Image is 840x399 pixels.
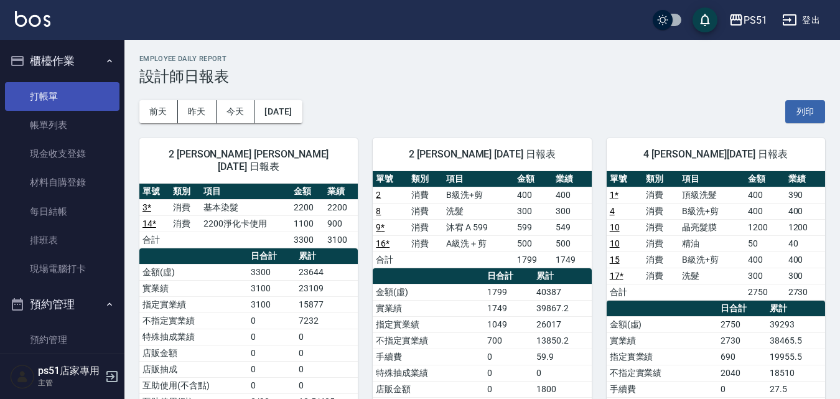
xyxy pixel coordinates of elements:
[248,345,296,361] td: 0
[514,251,553,268] td: 1799
[139,280,248,296] td: 實業績
[373,365,484,381] td: 特殊抽成業績
[679,251,745,268] td: B級洗+剪
[553,171,591,187] th: 業績
[5,111,119,139] a: 帳單列表
[553,203,591,219] td: 300
[373,316,484,332] td: 指定實業績
[296,329,358,345] td: 0
[767,332,825,349] td: 38465.5
[373,171,408,187] th: 單號
[408,187,443,203] td: 消費
[408,235,443,251] td: 消費
[388,148,576,161] span: 2 [PERSON_NAME] [DATE] 日報表
[717,381,767,397] td: 0
[217,100,255,123] button: 今天
[324,199,358,215] td: 2200
[5,168,119,197] a: 材料自購登錄
[533,300,592,316] td: 39867.2
[5,197,119,226] a: 每日結帳
[484,381,533,397] td: 0
[248,361,296,377] td: 0
[254,100,302,123] button: [DATE]
[607,284,643,300] td: 合計
[484,365,533,381] td: 0
[139,312,248,329] td: 不指定實業績
[484,268,533,284] th: 日合計
[679,171,745,187] th: 項目
[643,219,679,235] td: 消費
[408,203,443,219] td: 消費
[291,215,324,232] td: 1100
[745,219,785,235] td: 1200
[5,82,119,111] a: 打帳單
[296,345,358,361] td: 0
[154,148,343,173] span: 2 [PERSON_NAME] [PERSON_NAME][DATE] 日報表
[717,365,767,381] td: 2040
[724,7,772,33] button: PS51
[373,251,408,268] td: 合計
[484,300,533,316] td: 1749
[296,248,358,265] th: 累計
[291,184,324,200] th: 金額
[139,184,170,200] th: 單號
[248,312,296,329] td: 0
[745,284,785,300] td: 2750
[767,349,825,365] td: 19955.5
[610,255,620,265] a: 15
[373,381,484,397] td: 店販金額
[553,187,591,203] td: 400
[296,361,358,377] td: 0
[777,9,825,32] button: 登出
[607,381,718,397] td: 手續費
[745,171,785,187] th: 金額
[514,235,553,251] td: 500
[745,187,785,203] td: 400
[533,365,592,381] td: 0
[679,235,745,251] td: 精油
[785,235,825,251] td: 40
[533,349,592,365] td: 59.9
[170,184,200,200] th: 類別
[484,332,533,349] td: 700
[139,232,170,248] td: 合計
[408,171,443,187] th: 類別
[15,11,50,27] img: Logo
[607,365,718,381] td: 不指定實業績
[443,219,514,235] td: 沐宥 A 599
[139,184,358,248] table: a dense table
[785,284,825,300] td: 2730
[296,264,358,280] td: 23644
[607,332,718,349] td: 實業績
[533,268,592,284] th: 累計
[679,203,745,219] td: B級洗+剪
[514,171,553,187] th: 金額
[443,235,514,251] td: A級洗＋剪
[324,184,358,200] th: 業績
[291,232,324,248] td: 3300
[408,219,443,235] td: 消費
[139,296,248,312] td: 指定實業績
[553,219,591,235] td: 549
[553,235,591,251] td: 500
[373,171,591,268] table: a dense table
[484,316,533,332] td: 1049
[533,381,592,397] td: 1800
[248,248,296,265] th: 日合計
[296,280,358,296] td: 23109
[767,301,825,317] th: 累計
[5,326,119,354] a: 預約管理
[610,206,615,216] a: 4
[178,100,217,123] button: 昨天
[38,365,101,377] h5: ps51店家專用
[248,296,296,312] td: 3100
[553,251,591,268] td: 1749
[643,171,679,187] th: 類別
[324,215,358,232] td: 900
[745,268,785,284] td: 300
[643,235,679,251] td: 消費
[610,238,620,248] a: 10
[785,268,825,284] td: 300
[170,199,200,215] td: 消費
[717,301,767,317] th: 日合計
